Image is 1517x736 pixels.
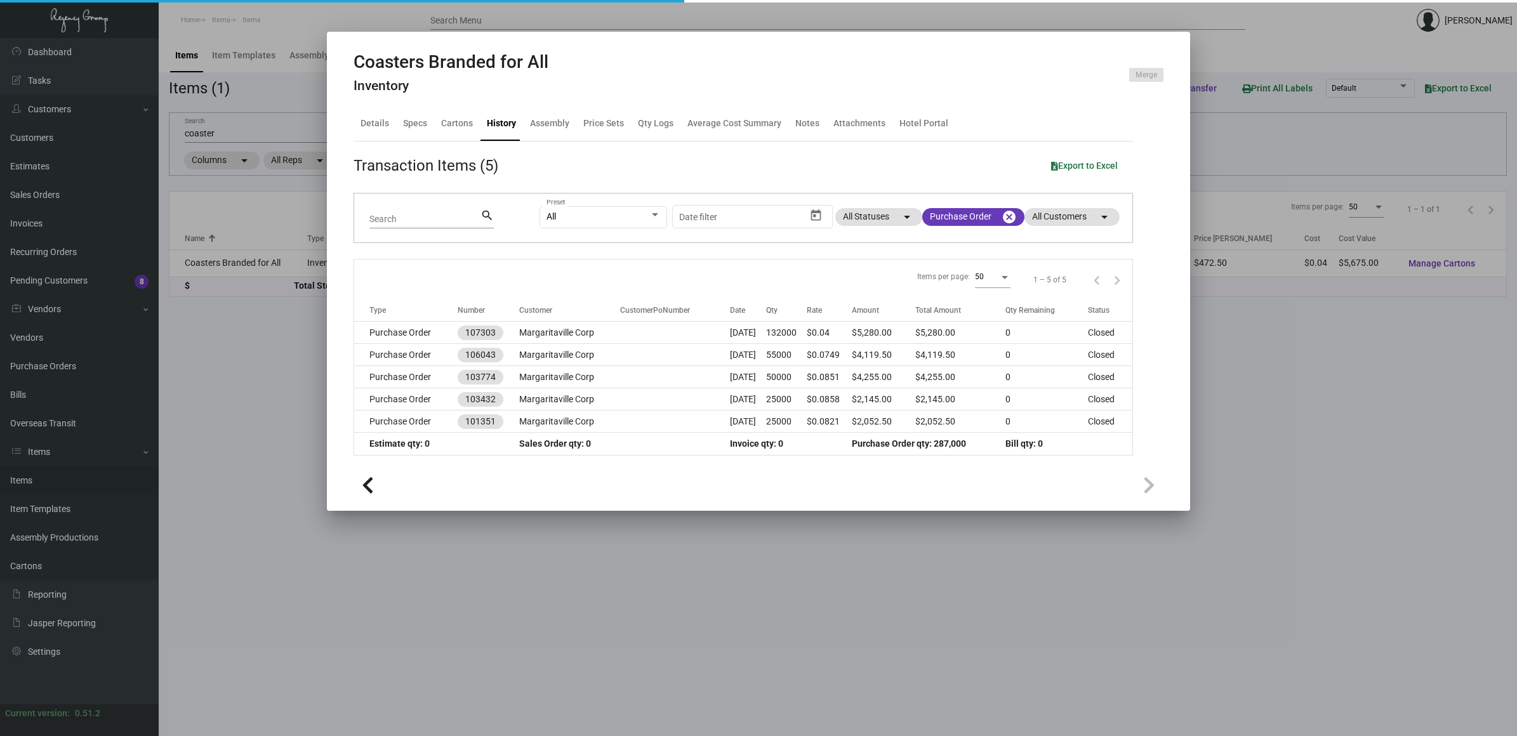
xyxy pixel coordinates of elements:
td: [DATE] [730,411,766,433]
div: Transaction Items (5) [354,154,498,177]
div: Rate [807,305,851,316]
td: Margaritaville Corp [519,388,620,411]
button: Export to Excel [1041,154,1128,177]
div: Attachments [833,117,885,130]
div: Qty Remaining [1005,305,1055,316]
div: CustomerPoNumber [620,305,730,316]
td: 0 [1005,411,1087,433]
span: All [547,211,556,221]
button: Open calendar [806,205,826,225]
td: $0.0821 [807,411,851,433]
td: [DATE] [730,322,766,344]
mat-icon: search [480,208,494,223]
div: Items per page: [917,271,970,282]
div: 1 – 5 of 5 [1033,274,1066,286]
span: Estimate qty: 0 [369,438,430,449]
td: $2,052.50 [915,411,1006,433]
div: CustomerPoNumber [620,305,690,316]
div: Qty Remaining [1005,305,1087,316]
td: $2,145.00 [852,388,915,411]
mat-chip: All Customers [1024,208,1120,226]
td: 25000 [766,388,807,411]
div: Total Amount [915,305,961,316]
td: Purchase Order [354,322,458,344]
span: Merge [1136,70,1157,81]
mat-chip: Purchase Order [922,208,1024,226]
span: Invoice qty: 0 [730,438,783,449]
button: Previous page [1087,270,1107,290]
td: Closed [1088,344,1132,366]
div: Average Cost Summary [687,117,781,130]
input: End date [729,212,790,222]
td: $4,119.50 [852,344,915,366]
mat-chip: 103432 [458,392,503,407]
mat-chip: 106043 [458,348,503,362]
td: 132000 [766,322,807,344]
td: 50000 [766,366,807,388]
td: $2,145.00 [915,388,1006,411]
td: Margaritaville Corp [519,411,620,433]
button: Next page [1107,270,1127,290]
div: 0.51.2 [75,707,100,720]
td: Closed [1088,322,1132,344]
td: $2,052.50 [852,411,915,433]
h4: Inventory [354,78,548,94]
div: Type [369,305,458,316]
td: Margaritaville Corp [519,344,620,366]
div: Notes [795,117,819,130]
td: $5,280.00 [852,322,915,344]
input: Start date [679,212,719,222]
button: Merge [1129,68,1163,82]
td: Margaritaville Corp [519,366,620,388]
div: History [487,117,516,130]
div: Price Sets [583,117,624,130]
div: Number [458,305,485,316]
td: $0.04 [807,322,851,344]
mat-icon: arrow_drop_down [899,209,915,225]
td: Closed [1088,411,1132,433]
div: Qty Logs [638,117,673,130]
td: [DATE] [730,344,766,366]
div: Specs [403,117,427,130]
td: [DATE] [730,388,766,411]
div: Details [361,117,389,130]
td: $0.0858 [807,388,851,411]
td: 0 [1005,388,1087,411]
td: $0.0851 [807,366,851,388]
td: $4,119.50 [915,344,1006,366]
td: $0.0749 [807,344,851,366]
div: Cartons [441,117,473,130]
td: Closed [1088,366,1132,388]
div: Status [1088,305,1132,316]
span: Purchase Order qty: 287,000 [852,438,966,449]
mat-chip: 103774 [458,370,503,384]
div: Customer [519,305,620,316]
span: 50 [975,272,984,281]
mat-icon: cancel [1002,209,1017,225]
div: Assembly [530,117,569,130]
div: Amount [852,305,915,316]
div: Total Amount [915,305,1006,316]
td: [DATE] [730,366,766,388]
td: 0 [1005,322,1087,344]
div: Customer [519,305,552,316]
td: 0 [1005,344,1087,366]
div: Hotel Portal [899,117,948,130]
td: 55000 [766,344,807,366]
div: Date [730,305,766,316]
span: Sales Order qty: 0 [519,438,591,449]
mat-chip: 107303 [458,325,503,340]
mat-icon: arrow_drop_down [1097,209,1112,225]
td: Purchase Order [354,388,458,411]
div: Date [730,305,745,316]
mat-select: Items per page: [975,272,1010,282]
td: Purchase Order [354,411,458,433]
td: 25000 [766,411,807,433]
mat-chip: 101351 [458,414,503,429]
td: Margaritaville Corp [519,322,620,344]
td: Closed [1088,388,1132,411]
mat-chip: All Statuses [835,208,922,226]
div: Qty [766,305,778,316]
span: Export to Excel [1051,161,1118,171]
div: Type [369,305,386,316]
